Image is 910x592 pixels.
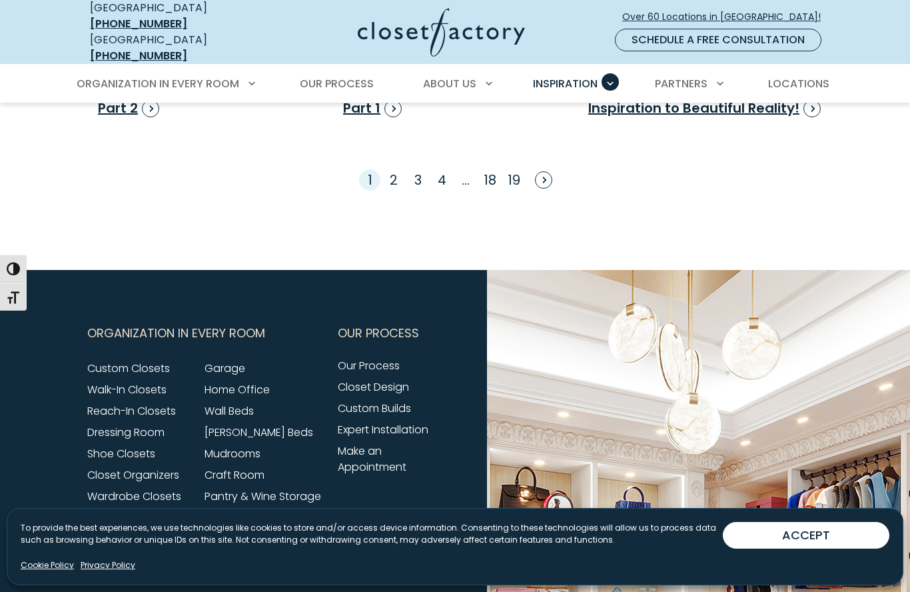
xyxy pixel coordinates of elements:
a: Home Office [205,382,270,397]
a: 18 [484,171,496,189]
a: Mudrooms [205,446,260,461]
a: Craft Room [205,467,264,483]
span: Inspiration [533,76,598,91]
a: Schedule a Free Consultation [615,29,821,51]
a: Over 60 Locations in [GEOGRAPHIC_DATA]! [622,5,832,29]
a: [PHONE_NUMBER] [90,48,187,63]
a: Walk-In Closets [87,382,167,397]
a: Custom Builds [338,401,411,416]
a: 4 [438,171,446,189]
a: 19 [508,171,520,189]
a: Make an Appointment [338,443,406,475]
h3: DIY Closets vs Custom Closets, Part 2 [98,83,322,117]
a: Pantry & Wine Storage [205,489,321,504]
button: ACCEPT [723,522,889,549]
a: Our Process [338,358,400,373]
a: Wall Beds [205,403,254,419]
span: Our Process [338,317,419,350]
a: Closet Organizers [87,467,179,483]
span: Partners [655,76,707,91]
p: To provide the best experiences, we use technologies like cookies to store and/or access device i... [21,522,723,546]
h3: Follow A Closet From First Inspiration to Beautiful Reality! [588,83,812,117]
span: Organization in Every Room [87,317,265,350]
span: About Us [423,76,476,91]
button: Footer Subnav Button - Organization in Every Room [87,317,322,350]
span: 1 [363,170,376,190]
a: Privacy Policy [81,559,135,571]
span: Our Process [300,76,374,91]
a: Wardrobe Closets [87,489,181,504]
span: Organization in Every Room [77,76,239,91]
a: Custom Closets [87,361,170,376]
button: Footer Subnav Button - Our Process [338,317,447,350]
a: Garage [205,361,245,376]
a: Reach-In Closets [87,403,176,419]
a: Cookie Policy [21,559,74,571]
a: 2 [390,171,398,189]
a: 3 [414,171,422,189]
nav: Primary Menu [67,65,843,103]
img: Closet Factory Logo [358,8,525,57]
a: Expert Installation [338,422,428,437]
a: [PHONE_NUMBER] [90,16,187,31]
span: Locations [768,76,829,91]
a: [PERSON_NAME] Beds [205,425,313,440]
span: … [459,170,472,190]
a: Shoe Closets [87,446,155,461]
h3: DIY Closets vs Custom Closets, Part 1 [343,83,567,117]
a: Next [531,171,552,187]
a: Dressing Room [87,425,165,440]
a: Closet Design [338,379,409,395]
div: [GEOGRAPHIC_DATA] [90,32,253,64]
span: Over 60 Locations in [GEOGRAPHIC_DATA]! [622,10,831,24]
